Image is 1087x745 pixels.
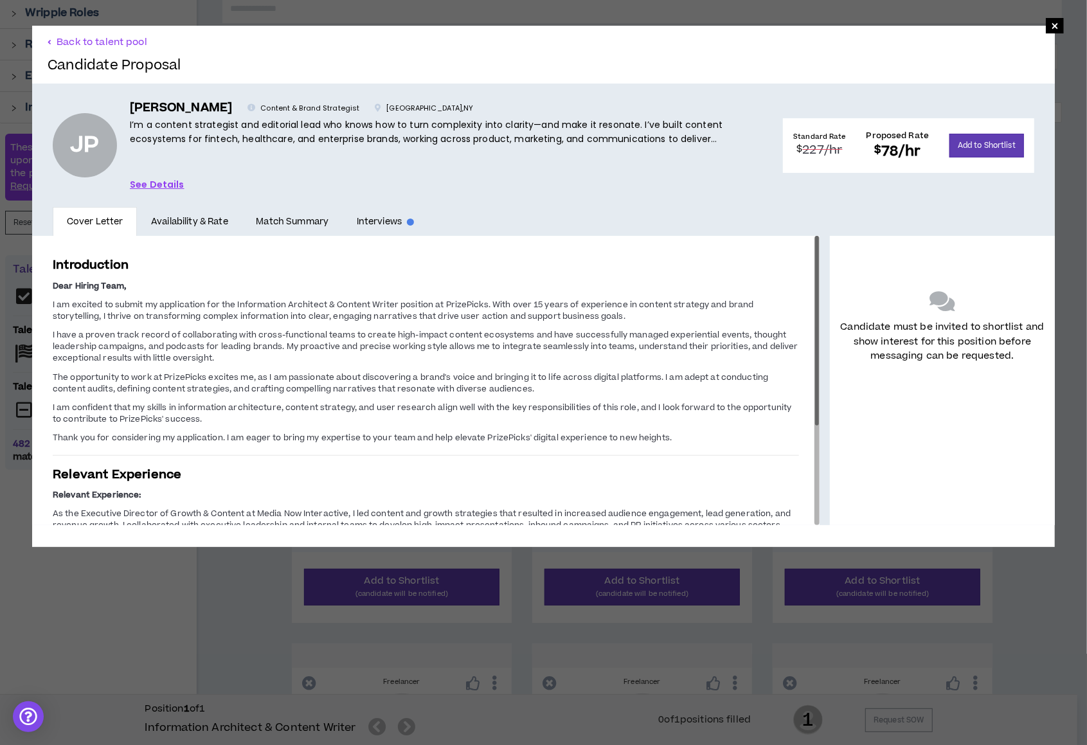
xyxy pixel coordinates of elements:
[53,329,798,364] span: I have a proven track record of collaborating with cross-functional teams to create high-impact c...
[1051,18,1059,33] span: ×
[53,299,754,322] span: I am excited to submit my application for the Information Architect & Content Writer position at ...
[53,466,799,483] h3: Relevant Experience
[874,142,881,157] sup: $
[53,280,126,292] strong: Dear Hiring Team,
[48,36,147,48] button: Back to talent pool
[53,256,799,274] h3: Introduction
[53,508,791,531] span: As the Executive Director of Growth & Content at Media Now Interactive, I led content and growth ...
[70,134,100,156] div: JP
[130,99,232,118] h5: [PERSON_NAME]
[840,320,1045,363] p: Candidate must be invited to shortlist and show interest for this position before messaging can b...
[48,58,181,73] h2: Candidate Proposal
[53,372,768,395] span: The opportunity to work at PrizePicks excites me, as I am passionate about discovering a brand's ...
[242,207,343,237] a: Match Summary
[803,141,843,159] span: 227 /hr
[53,113,117,177] div: Janine P.
[53,207,137,237] a: Cover Letter
[796,143,802,156] sup: $
[793,132,845,141] h4: Standard Rate
[53,402,791,425] span: I am confident that my skills in information architecture, content strategy, and user research al...
[130,118,762,147] p: I’m a content strategist and editorial lead who knows how to turn complexity into clarity—and mak...
[53,489,141,501] strong: Relevant Experience:
[247,103,359,114] p: Content & Brand Strategist
[13,701,44,732] div: Open Intercom Messenger
[53,432,672,444] span: Thank you for considering my application. I am eager to bring my expertise to your team and help ...
[130,177,184,192] a: See Details
[137,207,242,237] a: Availability & Rate
[867,130,930,141] h4: Proposed Rate
[867,141,930,161] h2: 78 /hr
[375,103,473,114] p: [GEOGRAPHIC_DATA] , NY
[343,207,428,237] a: Interviews
[949,134,1024,157] button: Add to Shortlist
